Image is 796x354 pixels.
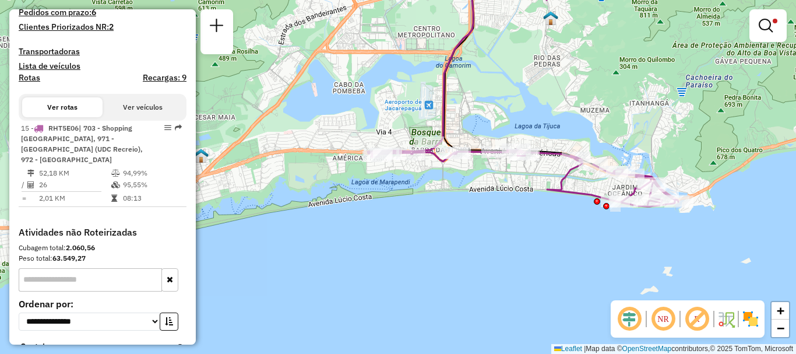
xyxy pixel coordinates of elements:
[20,341,152,353] span: Containers
[160,313,178,331] button: Ordem crescente
[111,181,120,188] i: % de utilização da cubagem
[741,310,760,328] img: Exibir/Ocultar setores
[109,22,114,32] strong: 2
[777,303,784,318] span: +
[21,124,143,164] span: 15 -
[38,179,111,191] td: 26
[38,167,111,179] td: 52,18 KM
[615,305,643,333] span: Ocultar deslocamento
[19,253,186,264] div: Peso total:
[193,148,209,163] img: UDC Recreio
[48,124,79,132] span: RHT5E06
[122,179,181,191] td: 95,55%
[27,181,34,188] i: Total de Atividades
[19,8,96,17] h4: Pedidos com prazo:
[91,7,96,17] strong: 6
[205,14,228,40] a: Nova sessão e pesquisa
[551,344,796,354] div: Map data © contributors,© 2025 TomTom, Microsoft
[554,345,582,353] a: Leaflet
[19,227,186,238] h4: Atividades não Roteirizadas
[584,345,586,353] span: |
[52,254,86,262] strong: 63.549,27
[19,73,40,83] a: Rotas
[111,170,120,177] i: % de utilização do peso
[21,124,143,164] span: | 703 - Shopping [GEOGRAPHIC_DATA], 971 - [GEOGRAPHIC_DATA] (UDC Recreio), 972 - [GEOGRAPHIC_DATA]
[175,124,182,131] em: Rota exportada
[21,179,27,191] td: /
[143,73,186,83] h4: Recargas: 9
[122,192,181,204] td: 08:13
[777,321,784,335] span: −
[683,305,711,333] span: Exibir rótulo
[717,310,735,328] img: Fluxo de ruas
[19,61,186,71] h4: Lista de veículos
[19,243,186,253] div: Cubagem total:
[772,302,789,320] a: Zoom in
[543,10,558,26] img: CrossDoking
[19,297,186,311] label: Ordenar por:
[754,14,782,37] a: Exibir filtros
[38,192,111,204] td: 2,01 KM
[111,195,117,202] i: Tempo total em rota
[66,243,95,252] strong: 2.060,56
[772,320,789,337] a: Zoom out
[622,345,672,353] a: OpenStreetMap
[103,97,183,117] button: Ver veículos
[19,47,186,57] h4: Transportadoras
[649,305,677,333] span: Ocultar NR
[773,19,777,23] span: Filtro Ativo
[22,97,103,117] button: Ver rotas
[27,170,34,177] i: Distância Total
[21,192,27,204] td: =
[19,22,186,32] h4: Clientes Priorizados NR:
[122,167,181,179] td: 94,99%
[164,124,171,131] em: Opções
